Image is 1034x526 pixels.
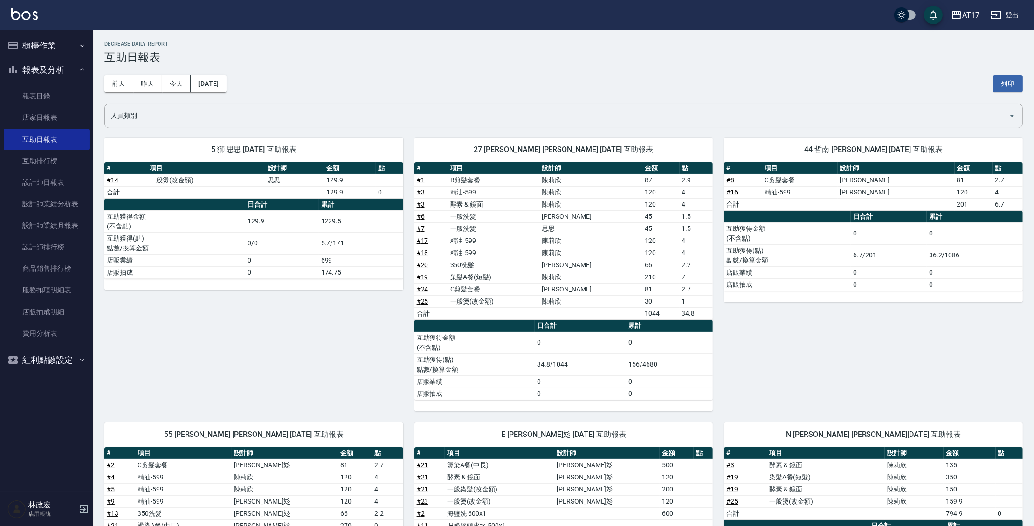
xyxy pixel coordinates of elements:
th: 累計 [927,211,1023,223]
td: 陳莉欣 [539,235,642,247]
th: 金額 [955,162,993,174]
a: #7 [417,225,425,232]
td: 30 [642,295,679,307]
td: 合計 [724,507,767,519]
th: 設計師 [232,447,338,459]
td: 120 [955,186,993,198]
td: 129.9 [245,210,318,232]
td: 135 [944,459,995,471]
a: #3 [726,461,734,469]
td: 互助獲得(點) 點數/換算金額 [414,353,535,375]
td: 0 [535,332,626,353]
table: a dense table [414,162,713,320]
td: 4 [680,198,713,210]
td: 陳莉欣 [539,295,642,307]
th: 日合計 [851,211,927,223]
img: Logo [11,8,38,20]
td: 精油-599 [135,495,231,507]
th: 金額 [642,162,679,174]
td: 陳莉欣 [885,471,944,483]
td: 精油-599 [448,247,540,259]
button: [DATE] [191,75,226,92]
td: 合計 [104,186,147,198]
img: Person [7,500,26,519]
th: 日合計 [535,320,626,332]
a: #19 [726,473,738,481]
td: 120 [338,483,372,495]
th: 設計師 [539,162,642,174]
td: 酵素 & 鏡面 [767,459,885,471]
a: #2 [107,461,115,469]
td: [PERSON_NAME] [539,259,642,271]
a: #3 [417,201,425,208]
td: 染髮A餐(短髮) [767,471,885,483]
td: 店販業績 [724,266,851,278]
td: 互助獲得(點) 點數/換算金額 [724,244,851,266]
td: 0 [927,222,1023,244]
a: 設計師業績月報表 [4,215,90,236]
th: 項目 [767,447,885,459]
td: 陳莉欣 [539,247,642,259]
a: 設計師排行榜 [4,236,90,258]
th: 累計 [626,320,713,332]
button: save [924,6,943,24]
table: a dense table [724,162,1023,211]
td: 一般燙(改金額) [147,174,265,186]
td: 2.2 [680,259,713,271]
p: 店用帳號 [28,510,76,518]
td: 2.7 [372,459,403,471]
button: 前天 [104,75,133,92]
a: #18 [417,249,428,256]
th: 累計 [319,199,403,211]
th: 項目 [448,162,540,174]
td: [PERSON_NAME] [838,186,955,198]
td: 81 [955,174,993,186]
th: 點 [996,447,1023,459]
th: # [104,447,135,459]
a: #25 [726,498,738,505]
td: 一般洗髮 [448,222,540,235]
th: 點 [694,447,713,459]
td: 陳莉欣 [539,174,642,186]
button: 昨天 [133,75,162,92]
td: 一般燙(改金額) [767,495,885,507]
td: 酵素 & 鏡面 [767,483,885,495]
td: 思思 [539,222,642,235]
td: 120 [338,471,372,483]
th: 金額 [338,447,372,459]
div: AT17 [962,9,979,21]
a: #5 [107,485,115,493]
h2: Decrease Daily Report [104,41,1023,47]
td: [PERSON_NAME]彣 [554,495,660,507]
td: 120 [660,471,694,483]
th: 點 [993,162,1023,174]
a: 費用分析表 [4,323,90,344]
a: #24 [417,285,428,293]
th: 金額 [324,162,376,174]
button: 登出 [987,7,1023,24]
td: 120 [338,495,372,507]
td: 店販抽成 [104,266,245,278]
th: # [724,447,767,459]
td: 0 [996,507,1023,519]
td: 120 [642,186,679,198]
td: 1229.5 [319,210,403,232]
td: 互助獲得金額 (不含點) [414,332,535,353]
th: 金額 [660,447,694,459]
td: 36.2/1086 [927,244,1023,266]
td: 6.7/201 [851,244,927,266]
td: 思思 [265,174,324,186]
td: 120 [642,235,679,247]
td: 一般染髮(改金額) [445,483,554,495]
td: 120 [660,495,694,507]
td: 0 [851,278,927,291]
h3: 互助日報表 [104,51,1023,64]
td: 精油-599 [448,186,540,198]
td: 陳莉欣 [539,271,642,283]
span: 55 [PERSON_NAME] [PERSON_NAME] [DATE] 互助報表 [116,430,392,439]
td: 0 [535,375,626,388]
td: 34.8 [680,307,713,319]
td: 4 [372,495,403,507]
th: 設計師 [265,162,324,174]
td: 0 [535,388,626,400]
